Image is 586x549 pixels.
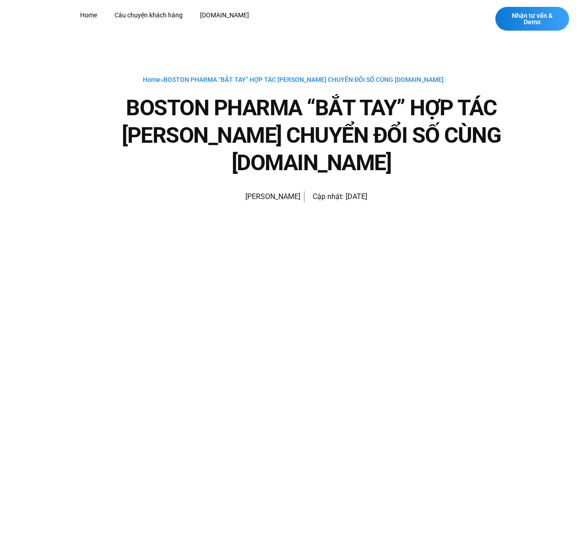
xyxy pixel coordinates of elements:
a: Home [143,76,160,83]
time: [DATE] [346,192,367,201]
a: Nhận tư vấn & Demo [495,7,569,31]
span: Cập nhật: [313,192,344,201]
a: Home [73,7,104,24]
h1: BOSTON PHARMA “BẮT TAY” HỢP TÁC [PERSON_NAME] CHUYỂN ĐỔI SỐ CÙNG [DOMAIN_NAME] [73,94,549,177]
nav: Menu [73,7,359,24]
a: Picture of Hạnh Hoàng [PERSON_NAME] [219,186,300,208]
a: [DOMAIN_NAME] [193,7,256,24]
a: Câu chuyện khách hàng [108,7,190,24]
span: [PERSON_NAME] [241,190,300,203]
span: » [143,76,444,83]
span: BOSTON PHARMA “BẮT TAY” HỢP TÁC [PERSON_NAME] CHUYỂN ĐỔI SỐ CÙNG [DOMAIN_NAME] [163,76,444,83]
span: Nhận tư vấn & Demo [505,12,559,25]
